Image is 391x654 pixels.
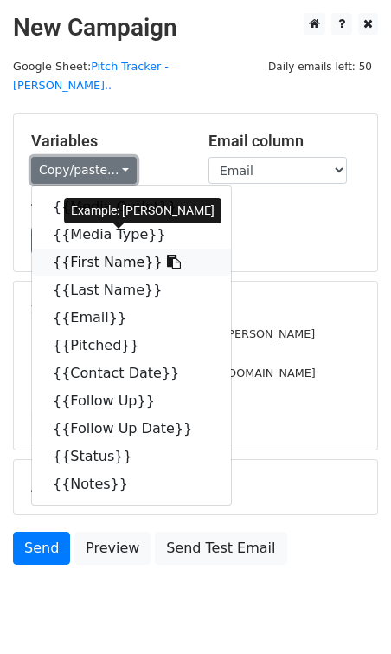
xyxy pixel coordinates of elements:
[13,60,169,93] a: Pitch Tracker - [PERSON_NAME]..
[32,221,231,249] a: {{Media Type}}
[13,532,70,565] a: Send
[74,532,151,565] a: Preview
[262,60,378,73] a: Daily emails left: 50
[13,60,169,93] small: Google Sheet:
[64,198,221,223] div: Example: [PERSON_NAME]
[31,366,316,379] small: [PERSON_NAME][EMAIL_ADDRESS][DOMAIN_NAME]
[32,304,231,332] a: {{Email}}
[208,132,360,151] h5: Email column
[304,571,391,654] iframe: Chat Widget
[31,157,137,184] a: Copy/paste...
[32,443,231,470] a: {{Status}}
[32,332,231,359] a: {{Pitched}}
[32,359,231,387] a: {{Contact Date}}
[32,387,231,415] a: {{Follow Up}}
[32,470,231,498] a: {{Notes}}
[32,193,231,221] a: {{Media Outlet}}
[32,276,231,304] a: {{Last Name}}
[32,249,231,276] a: {{First Name}}
[262,57,378,76] span: Daily emails left: 50
[32,415,231,443] a: {{Follow Up Date}}
[31,132,183,151] h5: Variables
[155,532,286,565] a: Send Test Email
[13,13,378,42] h2: New Campaign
